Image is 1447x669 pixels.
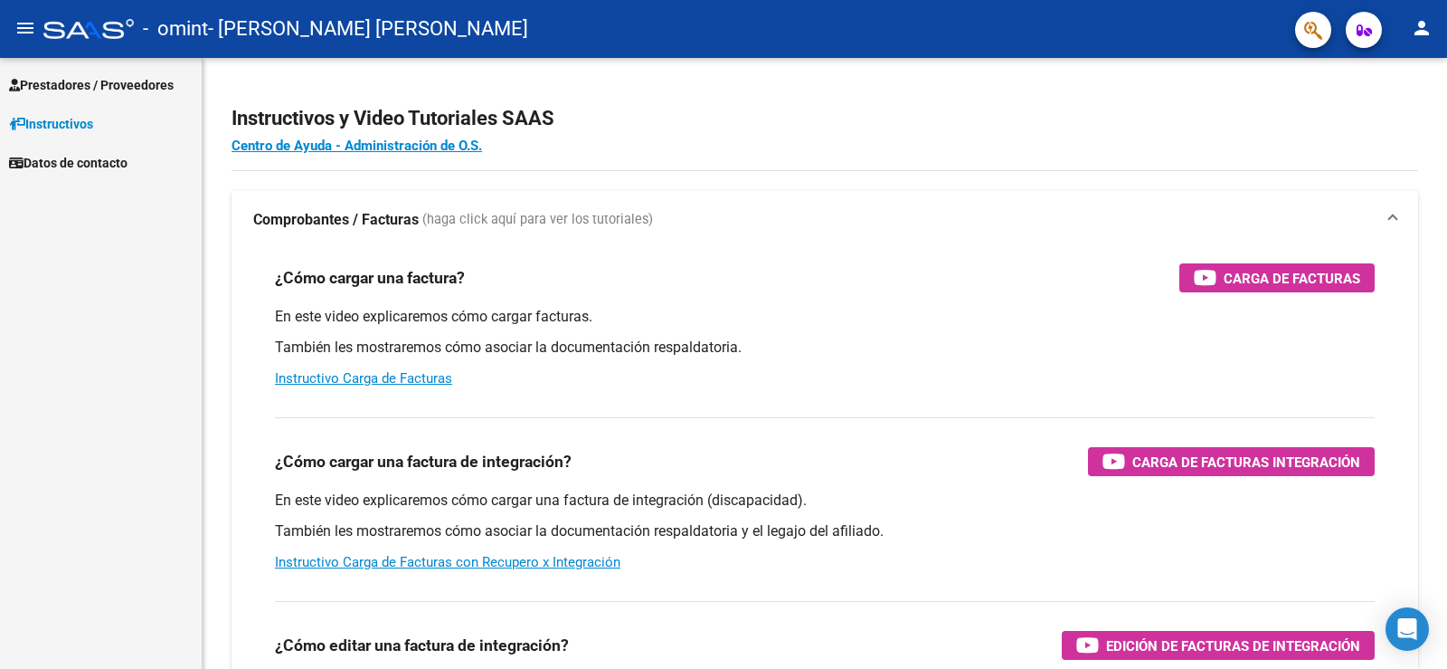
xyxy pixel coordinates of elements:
[1062,631,1375,660] button: Edición de Facturas de integración
[143,9,208,49] span: - omint
[1411,17,1433,39] mat-icon: person
[9,75,174,95] span: Prestadores / Proveedores
[275,491,1375,511] p: En este video explicaremos cómo cargar una factura de integración (discapacidad).
[275,338,1375,358] p: También les mostraremos cómo asociar la documentación respaldatoria.
[208,9,528,49] span: - [PERSON_NAME] [PERSON_NAME]
[9,153,128,173] span: Datos de contacto
[232,191,1418,249] mat-expansion-panel-header: Comprobantes / Facturas (haga click aquí para ver los tutoriales)
[1386,607,1429,651] div: Open Intercom Messenger
[1224,267,1360,290] span: Carga de Facturas
[422,210,653,230] span: (haga click aquí para ver los tutoriales)
[232,101,1418,136] h2: Instructivos y Video Tutoriales SAAS
[275,554,620,570] a: Instructivo Carga de Facturas con Recupero x Integración
[1106,635,1360,657] span: Edición de Facturas de integración
[232,138,482,154] a: Centro de Ayuda - Administración de O.S.
[1088,447,1375,476] button: Carga de Facturas Integración
[275,449,572,474] h3: ¿Cómo cargar una factura de integración?
[275,265,465,291] h3: ¿Cómo cargar una factura?
[275,370,452,387] a: Instructivo Carga de Facturas
[14,17,36,39] mat-icon: menu
[253,210,419,230] strong: Comprobantes / Facturas
[1132,451,1360,473] span: Carga de Facturas Integración
[9,114,93,134] span: Instructivos
[1179,263,1375,292] button: Carga de Facturas
[275,307,1375,327] p: En este video explicaremos cómo cargar facturas.
[275,633,569,658] h3: ¿Cómo editar una factura de integración?
[275,521,1375,541] p: También les mostraremos cómo asociar la documentación respaldatoria y el legajo del afiliado.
